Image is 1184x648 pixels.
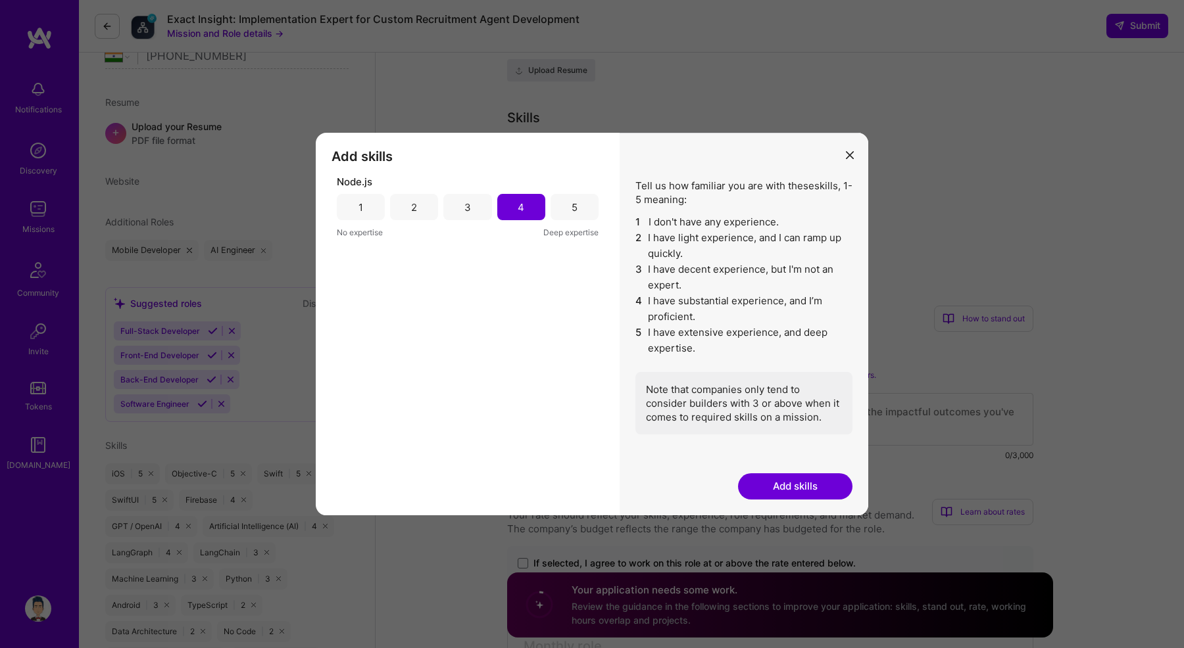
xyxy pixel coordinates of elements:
[337,175,372,189] span: Node.js
[635,262,852,293] li: I have decent experience, but I'm not an expert.
[635,262,643,293] span: 3
[635,230,643,262] span: 2
[332,149,604,164] h3: Add skills
[635,372,852,434] div: Note that companies only tend to consider builders with 3 or above when it comes to required skil...
[635,230,852,262] li: I have light experience, and I can ramp up quickly.
[635,325,643,356] span: 5
[635,325,852,356] li: I have extensive experience, and deep expertise.
[518,200,524,214] div: 4
[635,293,852,325] li: I have substantial experience, and I’m proficient.
[337,225,383,239] span: No expertise
[358,200,363,214] div: 1
[635,179,852,434] div: Tell us how familiar you are with these skills , 1-5 meaning:
[572,200,578,214] div: 5
[738,473,852,499] button: Add skills
[635,293,643,325] span: 4
[464,200,471,214] div: 3
[635,214,852,230] li: I don't have any experience.
[846,151,854,159] i: icon Close
[316,133,868,515] div: modal
[543,225,599,239] span: Deep expertise
[635,214,643,230] span: 1
[411,200,417,214] div: 2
